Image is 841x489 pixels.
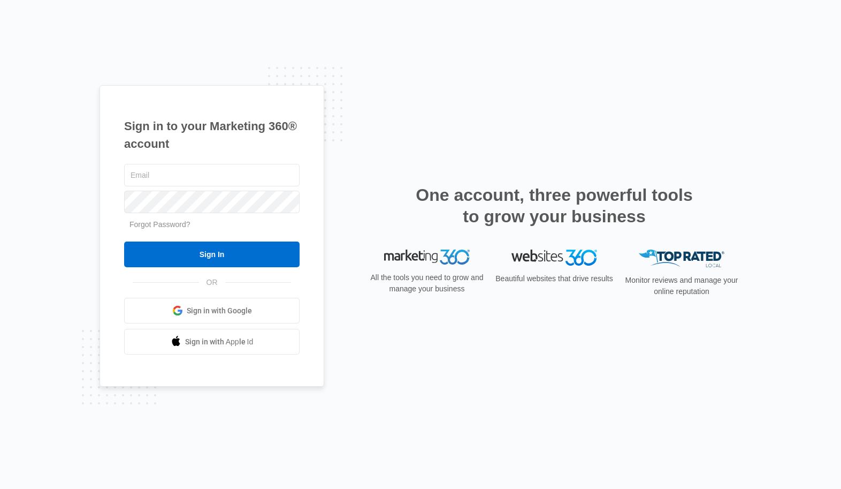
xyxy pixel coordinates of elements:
[124,164,300,186] input: Email
[494,273,614,284] p: Beautiful websites that drive results
[124,242,300,267] input: Sign In
[412,184,696,227] h2: One account, three powerful tools to grow your business
[639,250,724,267] img: Top Rated Local
[511,250,597,265] img: Websites 360
[185,336,254,348] span: Sign in with Apple Id
[129,220,190,229] a: Forgot Password?
[187,305,252,317] span: Sign in with Google
[124,329,300,355] a: Sign in with Apple Id
[124,117,300,153] h1: Sign in to your Marketing 360® account
[622,275,741,297] p: Monitor reviews and manage your online reputation
[367,272,487,295] p: All the tools you need to grow and manage your business
[199,277,225,288] span: OR
[124,298,300,324] a: Sign in with Google
[384,250,470,265] img: Marketing 360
